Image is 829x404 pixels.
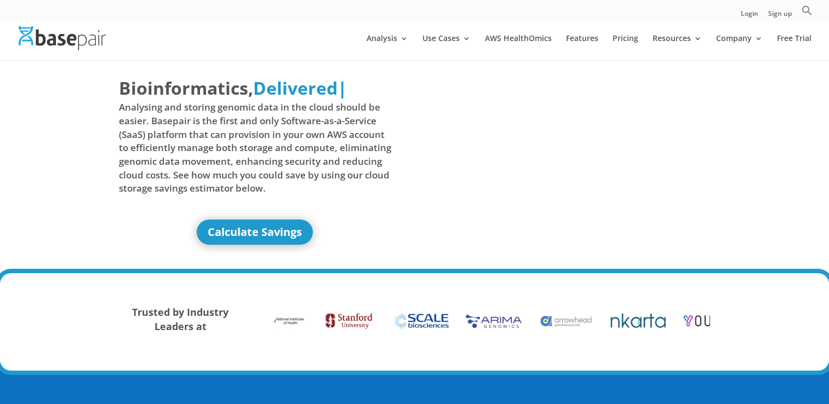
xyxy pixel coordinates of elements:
strong: Trusted by Industry Leaders at [132,305,228,333]
span: Analysing and storing genomic data in the cloud should be easier. Basepair is the first and only ... [119,101,392,195]
a: AWS HealthOmics [485,34,552,60]
a: Use Cases [422,34,471,60]
a: Features [566,34,598,60]
a: Company [716,34,763,60]
span: | [338,76,347,100]
a: Analysis [367,34,408,60]
a: Pricing [613,34,638,60]
span: Bioinformatics, [119,76,253,101]
img: Basepair [19,26,106,50]
iframe: Basepair - NGS Analysis Simplified [423,76,696,229]
a: Sign up [768,10,792,22]
span: Delivered [253,76,338,100]
a: Calculate Savings [197,220,313,245]
svg: Search [802,5,813,16]
a: Resources [653,34,702,60]
a: Search Icon Link [802,5,813,22]
a: Free Trial [777,34,811,60]
a: Login [741,10,758,22]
